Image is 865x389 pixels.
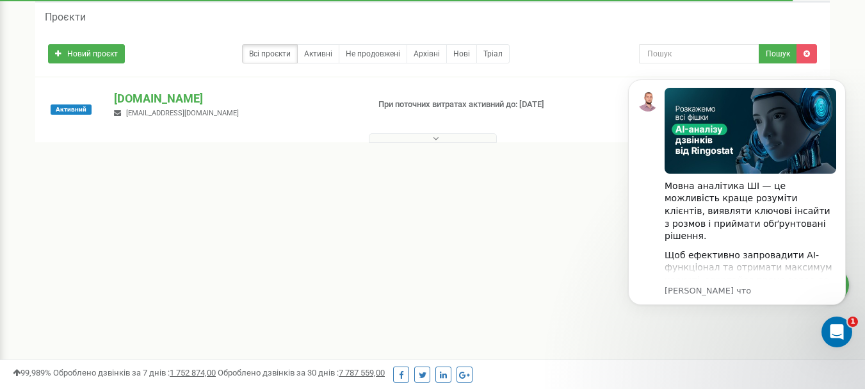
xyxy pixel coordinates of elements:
[476,44,510,63] a: Тріал
[242,44,298,63] a: Всі проєкти
[378,99,556,111] p: При поточних витратах активний до: [DATE]
[13,368,51,377] span: 99,989%
[114,90,357,107] p: [DOMAIN_NAME]
[821,317,852,347] iframe: Intercom live chat
[51,104,92,115] span: Активний
[639,44,759,63] input: Пошук
[170,368,216,377] u: 1 752 874,00
[848,317,858,327] span: 1
[53,368,216,377] span: Оброблено дзвінків за 7 днів :
[609,60,865,354] iframe: Intercom notifications сообщение
[446,44,477,63] a: Нові
[48,44,125,63] a: Новий проєкт
[339,368,385,377] u: 7 787 559,00
[759,44,797,63] button: Пошук
[339,44,407,63] a: Не продовжені
[218,368,385,377] span: Оброблено дзвінків за 30 днів :
[126,109,239,117] span: [EMAIL_ADDRESS][DOMAIN_NAME]
[297,44,339,63] a: Активні
[45,12,86,23] h5: Проєкти
[407,44,447,63] a: Архівні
